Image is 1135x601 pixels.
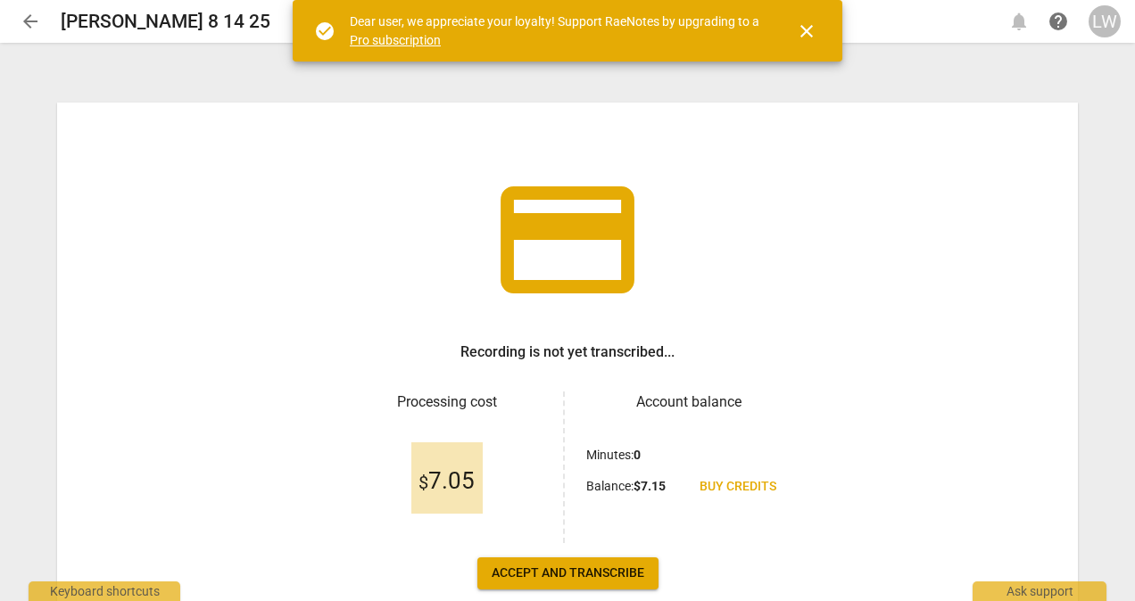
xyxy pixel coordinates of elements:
a: Buy credits [685,471,791,503]
p: Balance : [586,477,666,496]
span: $ [418,472,428,493]
button: Accept and transcribe [477,557,659,589]
h3: Recording is not yet transcribed... [460,342,675,363]
span: Accept and transcribe [492,564,644,582]
b: $ 7.15 [634,479,666,493]
h2: [PERSON_NAME] 8 14 25 [61,11,270,33]
div: Dear user, we appreciate your loyalty! Support RaeNotes by upgrading to a [350,12,764,49]
button: Close [785,10,828,53]
span: arrow_back [20,11,41,32]
h3: Account balance [586,391,791,413]
h3: Processing cost [344,391,549,413]
span: close [796,21,817,42]
a: Pro subscription [350,33,441,47]
span: Buy credits [700,478,776,496]
span: credit_card [487,160,648,320]
b: 0 [634,448,641,462]
span: 7.05 [418,468,475,495]
span: help [1048,11,1069,32]
a: Help [1042,5,1074,37]
div: Ask support [973,581,1106,601]
div: Keyboard shortcuts [29,581,180,601]
p: Minutes : [586,446,641,465]
span: check_circle [314,21,336,42]
button: LW [1089,5,1121,37]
